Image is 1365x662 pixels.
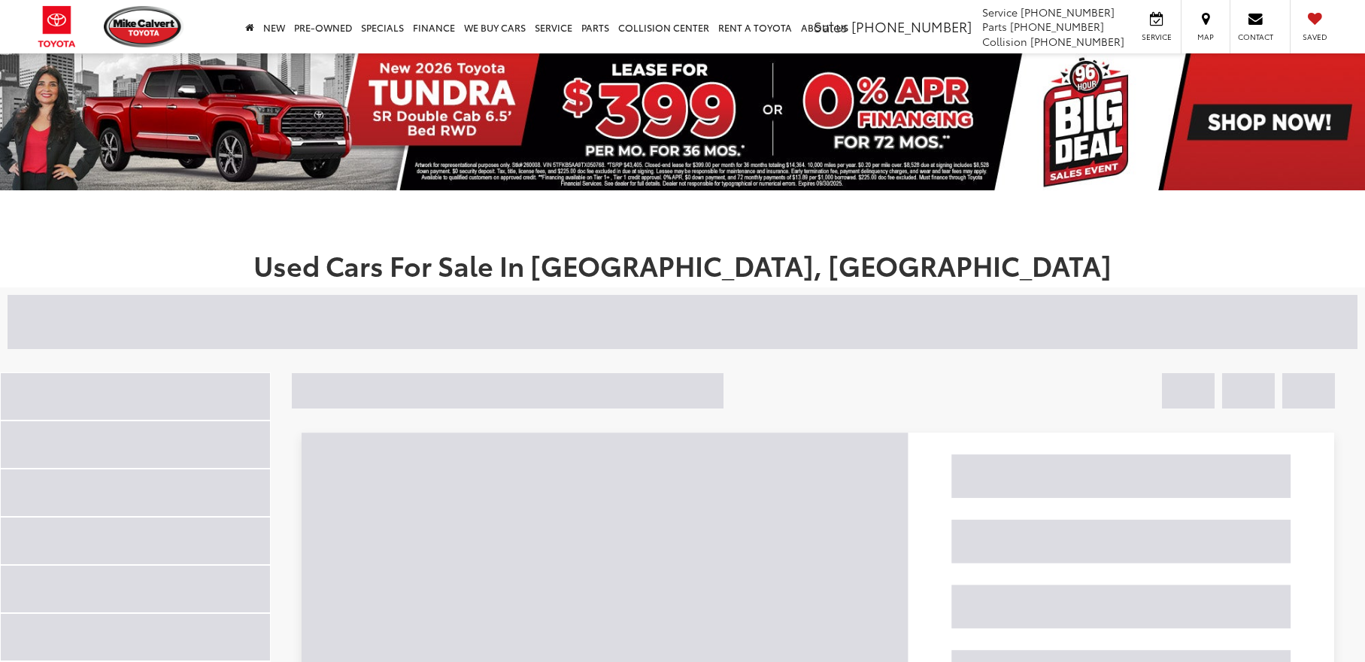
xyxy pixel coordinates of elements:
span: Collision [982,34,1027,49]
span: Service [1139,32,1173,42]
span: Map [1189,32,1222,42]
span: Contact [1238,32,1273,42]
span: Parts [982,19,1007,34]
span: Saved [1298,32,1331,42]
span: Service [982,5,1018,20]
span: [PHONE_NUMBER] [851,17,972,36]
span: [PHONE_NUMBER] [1021,5,1115,20]
span: [PHONE_NUMBER] [1030,34,1124,49]
img: Mike Calvert Toyota [104,6,184,47]
span: [PHONE_NUMBER] [1010,19,1104,34]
